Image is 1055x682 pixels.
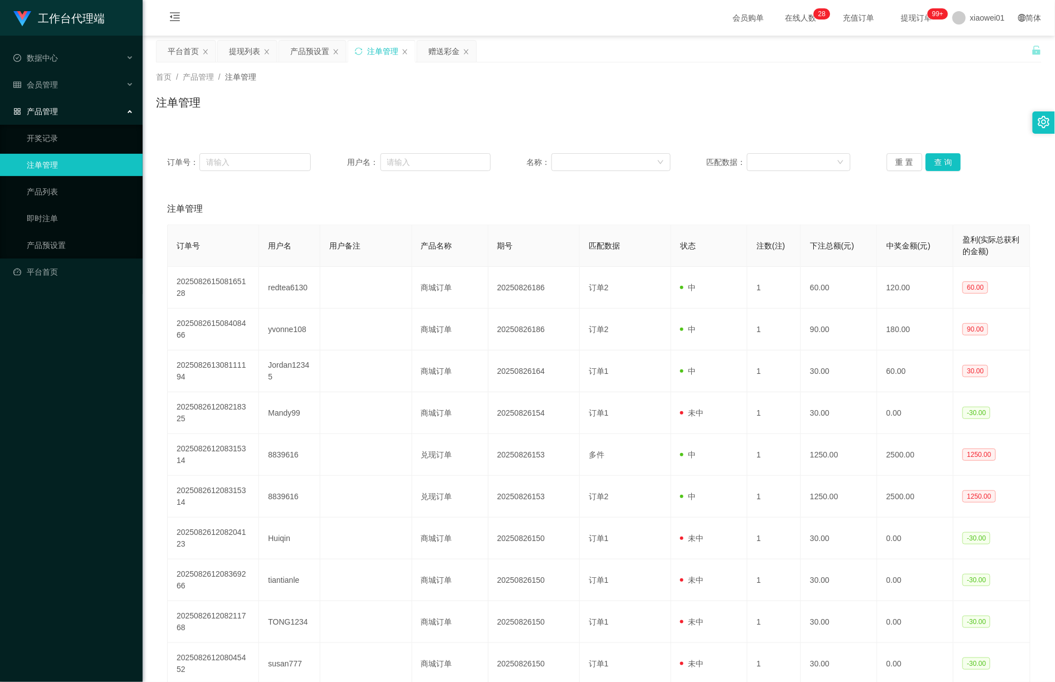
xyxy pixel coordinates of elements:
[822,8,826,20] p: 8
[748,518,801,559] td: 1
[489,601,580,643] td: 20250826150
[1038,116,1050,128] i: 图标: setting
[380,153,491,171] input: 请输入
[13,11,31,27] img: logo.9652507e.png
[801,267,877,309] td: 60.00
[963,532,990,544] span: -30.00
[963,574,990,586] span: -30.00
[263,48,270,55] i: 图标: close
[963,365,988,377] span: 30.00
[489,267,580,309] td: 20250826186
[748,392,801,434] td: 1
[896,14,938,22] span: 提现订单
[13,108,21,115] i: 图标: appstore-o
[1018,14,1026,22] i: 图标: global
[877,350,954,392] td: 60.00
[680,450,696,459] span: 中
[680,325,696,334] span: 中
[497,241,513,250] span: 期号
[589,325,609,334] span: 订单2
[259,559,320,601] td: tiantianle
[412,434,489,476] td: 兑现订单
[199,153,311,171] input: 请输入
[877,518,954,559] td: 0.00
[412,309,489,350] td: 商城订单
[329,241,360,250] span: 用户备注
[707,157,747,168] span: 匹配数据：
[412,559,489,601] td: 商城订单
[801,476,877,518] td: 1250.00
[168,518,259,559] td: 202508261208204123
[877,392,954,434] td: 0.00
[259,601,320,643] td: TONG1234
[229,41,260,62] div: 提现列表
[168,434,259,476] td: 202508261208315314
[680,492,696,501] span: 中
[27,207,134,230] a: 即时注单
[680,408,704,417] span: 未中
[589,283,609,292] span: 订单2
[421,241,452,250] span: 产品名称
[801,350,877,392] td: 30.00
[218,72,221,81] span: /
[156,1,194,36] i: 图标: menu-fold
[680,283,696,292] span: 中
[428,41,460,62] div: 赠送彩金
[780,14,822,22] span: 在线人数
[489,559,580,601] td: 20250826150
[963,235,1020,256] span: 盈利(实际总获利的金额)
[589,408,609,417] span: 订单1
[680,659,704,668] span: 未中
[748,476,801,518] td: 1
[657,159,664,167] i: 图标: down
[589,450,604,459] span: 多件
[801,434,877,476] td: 1250.00
[748,309,801,350] td: 1
[928,8,948,20] sup: 975
[837,159,844,167] i: 图标: down
[27,154,134,176] a: 注单管理
[756,241,785,250] span: 注数(注)
[926,153,961,171] button: 查 询
[814,8,830,20] sup: 28
[290,41,329,62] div: 产品预设置
[268,241,291,250] span: 用户名
[489,350,580,392] td: 20250826164
[13,261,134,283] a: 图标: dashboard平台首页
[168,309,259,350] td: 202508261508408466
[963,616,990,628] span: -30.00
[680,534,704,543] span: 未中
[168,41,199,62] div: 平台首页
[168,392,259,434] td: 202508261208218325
[259,267,320,309] td: redtea6130
[167,157,199,168] span: 订单号：
[801,559,877,601] td: 30.00
[877,559,954,601] td: 0.00
[183,72,214,81] span: 产品管理
[463,48,470,55] i: 图标: close
[748,601,801,643] td: 1
[156,72,172,81] span: 首页
[489,476,580,518] td: 20250826153
[176,72,178,81] span: /
[887,153,922,171] button: 重 置
[27,181,134,203] a: 产品列表
[412,392,489,434] td: 商城订单
[963,449,995,461] span: 1250.00
[259,518,320,559] td: Huiqin
[527,157,551,168] span: 名称：
[801,309,877,350] td: 90.00
[259,309,320,350] td: yvonne108
[347,157,380,168] span: 用户名：
[680,576,704,584] span: 未中
[838,14,880,22] span: 充值订单
[886,241,930,250] span: 中奖金额(元)
[801,518,877,559] td: 30.00
[202,48,209,55] i: 图标: close
[259,392,320,434] td: Mandy99
[589,659,609,668] span: 订单1
[489,518,580,559] td: 20250826150
[589,534,609,543] span: 订单1
[810,241,854,250] span: 下注总额(元)
[818,8,822,20] p: 2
